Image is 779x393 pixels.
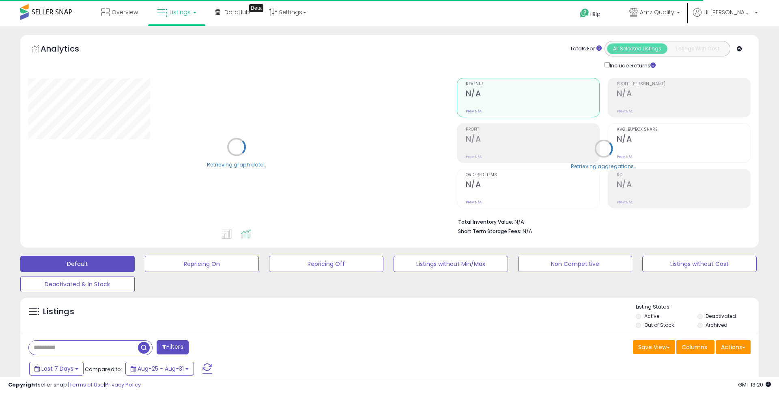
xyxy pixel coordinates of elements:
span: Overview [112,8,138,16]
button: Repricing Off [269,256,383,272]
span: Hi [PERSON_NAME] [704,8,752,16]
button: Listings With Cost [667,43,727,54]
h5: Analytics [41,43,95,56]
button: Default [20,256,135,272]
span: Help [590,11,600,17]
div: Totals For [570,45,602,53]
span: DataHub [224,8,250,16]
a: Help [573,2,616,26]
div: Retrieving aggregations.. [571,162,636,170]
button: Repricing On [145,256,259,272]
button: Non Competitive [518,256,633,272]
button: Deactivated & In Stock [20,276,135,292]
div: Retrieving graph data.. [207,161,266,168]
button: Listings without Cost [642,256,757,272]
button: All Selected Listings [607,43,667,54]
div: Include Returns [598,60,665,70]
span: Amz Quality [640,8,674,16]
i: Get Help [579,8,590,18]
strong: Copyright [8,381,38,389]
span: Listings [170,8,191,16]
div: seller snap | | [8,381,141,389]
div: Tooltip anchor [249,4,263,12]
button: Listings without Min/Max [394,256,508,272]
a: Hi [PERSON_NAME] [693,8,758,26]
